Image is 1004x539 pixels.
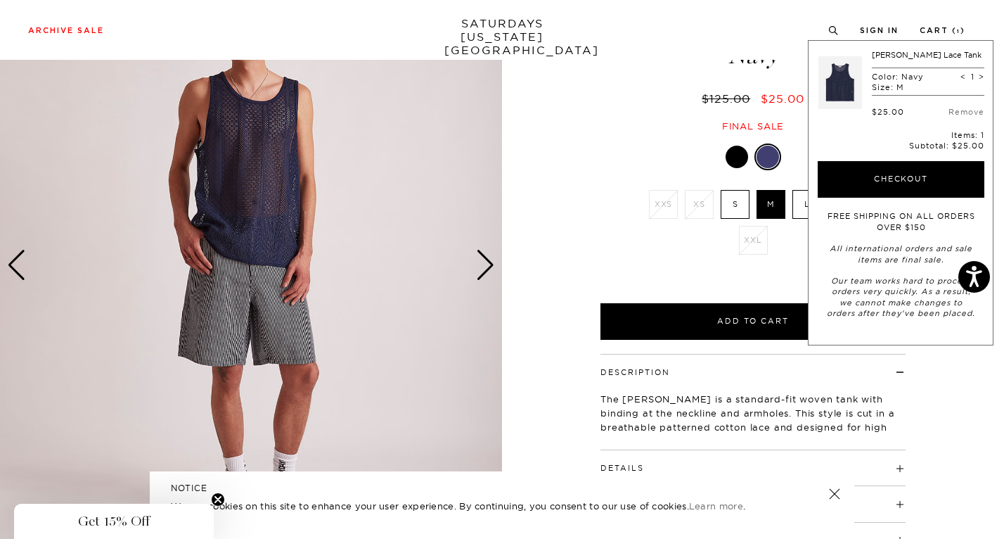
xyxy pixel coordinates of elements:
[598,44,908,68] span: Navy
[818,161,984,198] button: Checkout
[979,72,984,82] span: >
[600,392,906,448] p: The [PERSON_NAME] is a standard-fit woven tank with binding at the neckline and armholes. This st...
[600,369,670,376] button: Description
[600,464,644,472] button: Details
[827,276,975,318] em: Our team works hard to process orders very quickly. As a result, we cannot make changes to orders...
[920,27,965,34] a: Cart (1)
[78,513,150,530] span: Get 15% Off
[952,141,984,151] span: $25.00
[960,72,966,82] span: <
[28,27,104,34] a: Archive Sale
[872,82,924,92] p: Size: M
[757,190,785,219] label: M
[7,250,26,281] div: Previous slide
[830,243,972,264] em: All international orders and sale items are final sale.
[860,27,899,34] a: Sign In
[600,303,906,340] button: Add to Cart
[444,17,560,57] a: SATURDAYS[US_STATE][GEOGRAPHIC_DATA]
[761,91,804,106] span: $25.00
[721,190,749,219] label: S
[948,107,984,117] a: Remove
[14,504,214,539] div: Get 15% OffClose teaser
[872,107,904,117] div: $25.00
[872,72,924,82] p: Color: Navy
[211,493,225,507] button: Close teaser
[598,120,908,132] div: Final sale
[825,211,977,233] p: FREE SHIPPING ON ALL ORDERS OVER $150
[171,482,833,495] h5: NOTICE
[171,499,783,513] p: We use cookies on this site to enhance your user experience. By continuing, you consent to our us...
[476,250,495,281] div: Next slide
[702,91,756,106] del: $125.00
[818,130,984,140] p: Items: 1
[818,141,984,151] p: Subtotal:
[957,29,960,34] small: 1
[792,190,821,219] label: L
[872,50,982,60] a: [PERSON_NAME] Lace Tank
[689,500,743,512] a: Learn more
